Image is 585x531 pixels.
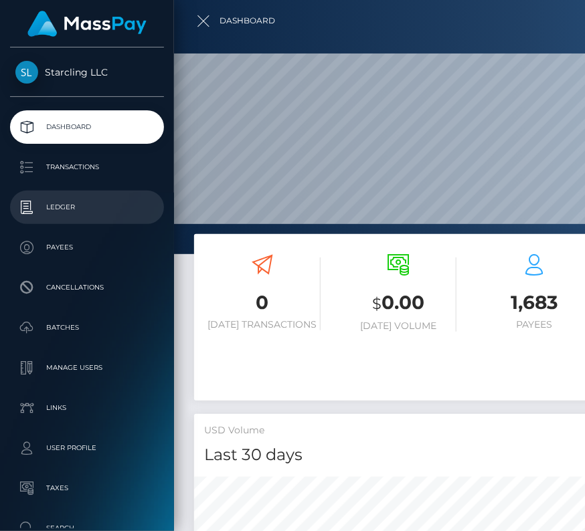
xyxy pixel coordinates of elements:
[15,478,159,498] p: Taxes
[27,11,147,37] img: MassPay Logo
[15,318,159,338] p: Batches
[10,110,164,144] a: Dashboard
[10,191,164,224] a: Ledger
[15,157,159,177] p: Transactions
[10,271,164,304] a: Cancellations
[10,351,164,385] a: Manage Users
[15,117,159,137] p: Dashboard
[10,66,164,78] span: Starcling LLC
[10,391,164,425] a: Links
[10,311,164,344] a: Batches
[15,398,159,418] p: Links
[15,358,159,378] p: Manage Users
[10,150,164,184] a: Transactions
[15,237,159,257] p: Payees
[15,61,38,84] img: Starcling LLC
[15,278,159,298] p: Cancellations
[10,431,164,465] a: User Profile
[10,231,164,264] a: Payees
[15,197,159,217] p: Ledger
[10,471,164,505] a: Taxes
[15,438,159,458] p: User Profile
